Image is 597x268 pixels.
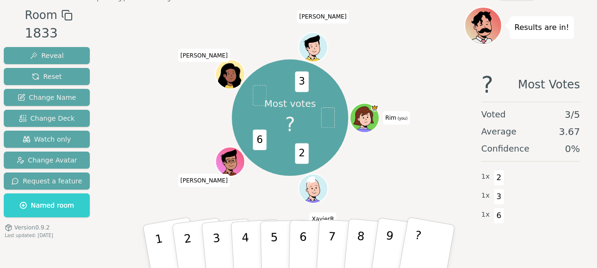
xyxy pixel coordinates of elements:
span: (you) [396,116,407,121]
span: 3 / 5 [565,108,580,121]
span: Click to change your name [178,48,230,62]
span: Last updated: [DATE] [5,233,53,238]
span: 2 [295,144,309,164]
button: Version0.9.2 [5,224,50,231]
button: Change Deck [4,110,90,127]
span: Change Avatar [17,155,77,165]
button: Change Name [4,89,90,106]
span: 6 [493,208,504,224]
span: Click to change your name [383,111,410,124]
p: Results are in! [514,21,569,34]
span: Click to change your name [309,212,336,226]
span: 3 [295,72,309,92]
span: Average [481,125,516,138]
span: 0 % [565,142,580,155]
span: ? [285,110,295,139]
button: Reveal [4,47,90,64]
span: Voted [481,108,506,121]
span: 1 x [481,191,490,201]
span: Request a feature [11,176,82,186]
span: Version 0.9.2 [14,224,50,231]
button: Request a feature [4,172,90,190]
span: Confidence [481,142,529,155]
button: Named room [4,193,90,217]
span: Change Name [18,93,76,102]
span: Reveal [30,51,64,60]
button: Change Avatar [4,152,90,169]
span: Watch only [23,134,71,144]
span: 2 [493,170,504,186]
span: Reset [32,72,62,81]
span: 6 [253,130,266,150]
span: Room [25,7,57,24]
span: Named room [19,201,74,210]
button: Reset [4,68,90,85]
span: Click to change your name [297,10,349,23]
span: 1 x [481,210,490,220]
div: 1833 [25,24,72,43]
span: 3.67 [559,125,580,138]
span: 1 x [481,172,490,182]
button: Click to change your avatar [351,104,378,132]
span: Change Deck [19,114,75,123]
span: ? [481,73,493,96]
button: Watch only [4,131,90,148]
span: Click to change your name [178,173,230,187]
span: Most Votes [518,73,580,96]
span: 3 [493,189,504,205]
span: Rim is the host [370,104,378,111]
p: Most votes [264,97,316,110]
